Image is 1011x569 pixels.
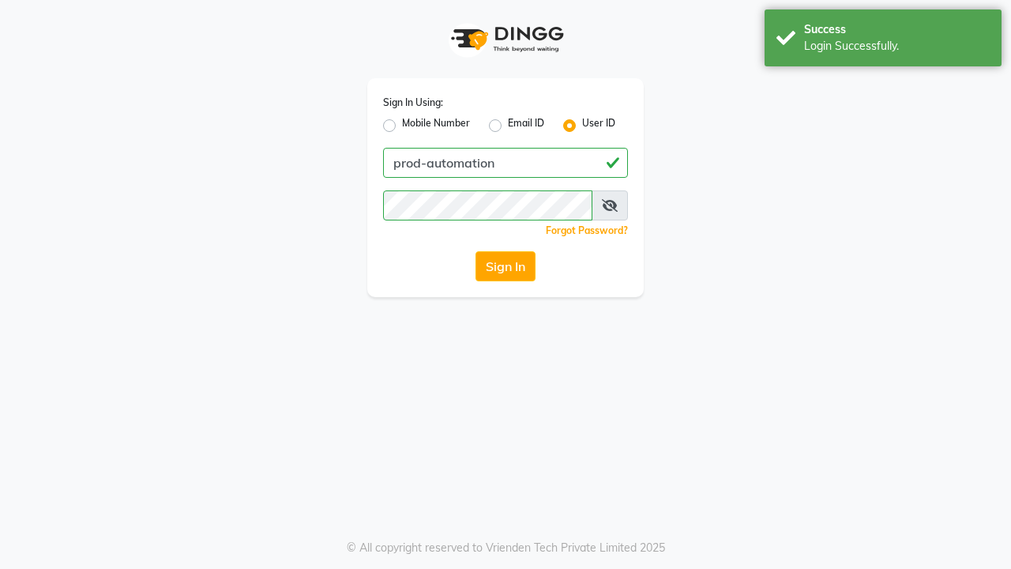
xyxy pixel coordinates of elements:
[508,116,544,135] label: Email ID
[383,190,592,220] input: Username
[383,148,628,178] input: Username
[804,21,990,38] div: Success
[546,224,628,236] a: Forgot Password?
[442,16,569,62] img: logo1.svg
[383,96,443,110] label: Sign In Using:
[475,251,536,281] button: Sign In
[804,38,990,55] div: Login Successfully.
[582,116,615,135] label: User ID
[402,116,470,135] label: Mobile Number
